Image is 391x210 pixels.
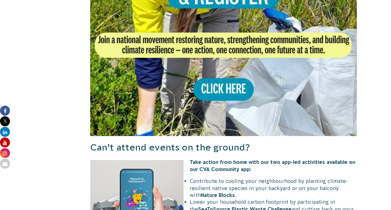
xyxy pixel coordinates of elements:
h3: Can’t attend events on the ground? [90,141,357,154]
strong: Take action from home with our two app-led activities available on our CVA Community app: [190,159,355,171]
strong: Nature Blocks [201,192,235,198]
li: Contribute to cooling your neighbourhood by planting climate-resilient native species in your bac... [96,177,357,198]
